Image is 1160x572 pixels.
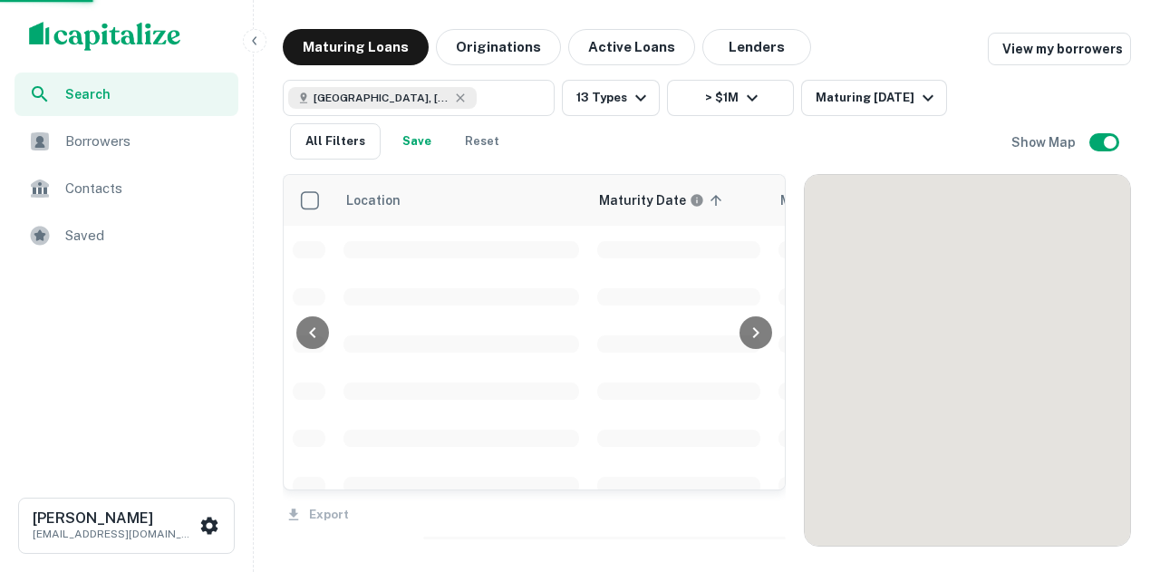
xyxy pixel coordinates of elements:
p: [EMAIL_ADDRESS][DOMAIN_NAME] [33,526,196,542]
button: > $1M [667,80,794,116]
button: Save your search to get updates of matches that match your search criteria. [388,123,446,160]
iframe: Chat Widget [1069,427,1160,514]
span: Maturity dates displayed may be estimated. Please contact the lender for the most accurate maturi... [599,190,728,210]
h6: [PERSON_NAME] [33,511,196,526]
span: Contacts [65,178,227,199]
span: Mortgage Amount [780,189,918,211]
span: Borrowers [65,131,227,152]
a: Borrowers [14,120,238,163]
h6: Show Map [1011,132,1078,152]
a: View my borrowers [988,33,1131,65]
div: Maturity dates displayed may be estimated. Please contact the lender for the most accurate maturi... [599,190,704,210]
h6: Maturity Date [599,190,686,210]
button: Originations [436,29,561,65]
a: Saved [14,214,238,257]
button: 13 Types [562,80,660,116]
a: Search [14,73,238,116]
span: Saved [65,225,227,247]
a: Contacts [14,167,238,210]
button: [PERSON_NAME][EMAIL_ADDRESS][DOMAIN_NAME] [18,498,235,554]
span: Search [65,84,227,104]
div: Maturing [DATE] [816,87,939,109]
button: Active Loans [568,29,695,65]
th: Maturity dates displayed may be estimated. Please contact the lender for the most accurate maturi... [588,175,769,226]
button: Reset [453,123,511,160]
th: Location [334,175,588,226]
img: capitalize-logo.png [29,22,181,51]
span: [GEOGRAPHIC_DATA], [GEOGRAPHIC_DATA], [GEOGRAPHIC_DATA] [314,90,449,106]
button: Lenders [702,29,811,65]
span: Location [345,189,424,211]
button: Maturing Loans [283,29,429,65]
button: All Filters [290,123,381,160]
button: Maturing [DATE] [801,80,947,116]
